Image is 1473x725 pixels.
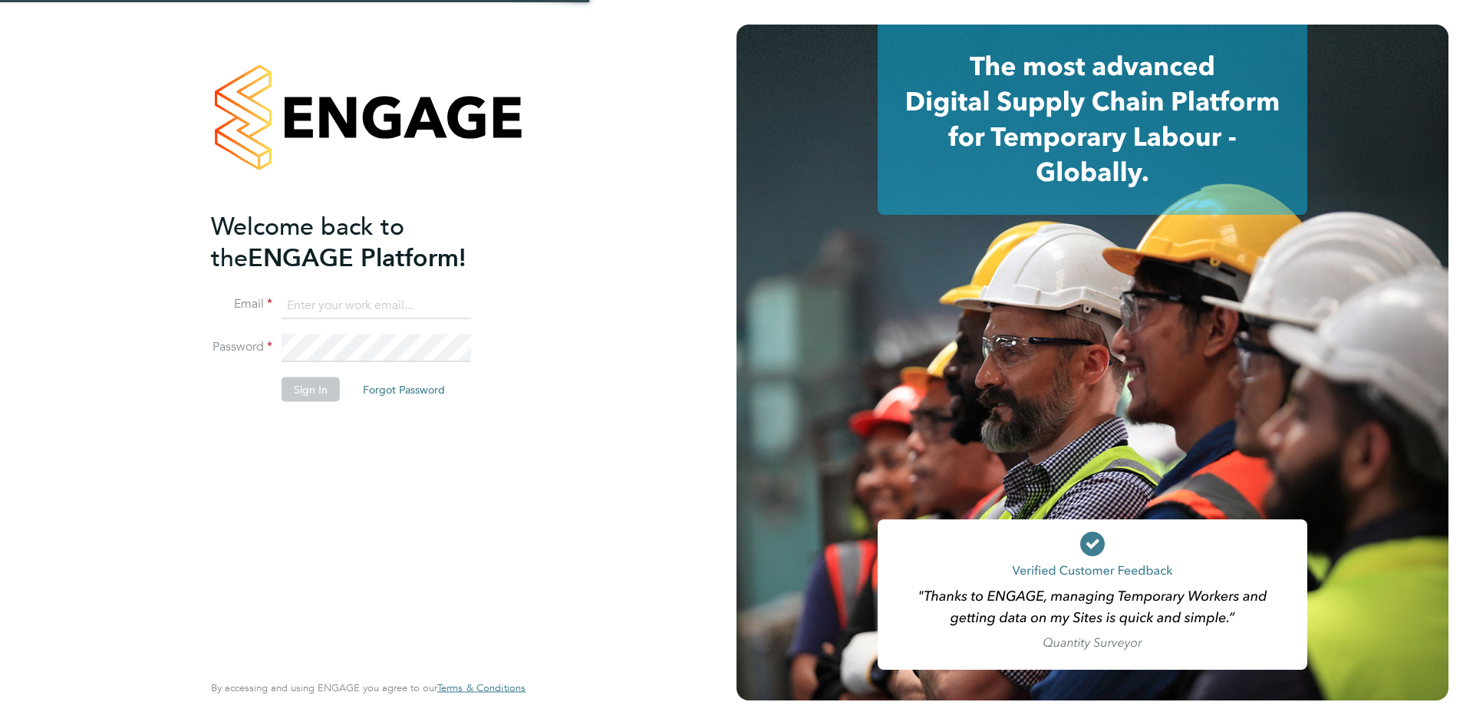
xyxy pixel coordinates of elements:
h2: ENGAGE Platform! [211,210,510,273]
a: Terms & Conditions [437,682,526,694]
span: Welcome back to the [211,211,404,272]
button: Forgot Password [351,377,457,402]
label: Password [211,339,272,355]
button: Sign In [282,377,340,402]
input: Enter your work email... [282,292,471,319]
span: Terms & Conditions [437,681,526,694]
label: Email [211,296,272,312]
span: By accessing and using ENGAGE you agree to our [211,681,526,694]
